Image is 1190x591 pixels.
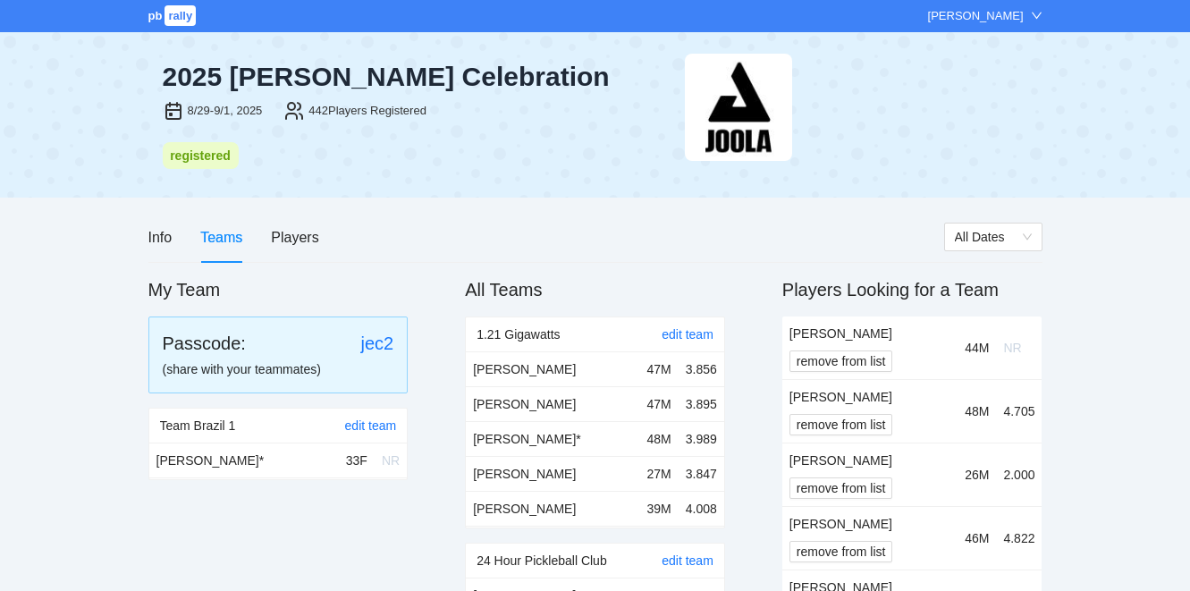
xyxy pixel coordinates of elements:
td: 48M [958,379,996,443]
img: joola-black.png [685,54,792,161]
div: (share with your teammates) [163,359,394,379]
div: 24 Hour Pickleball Club [477,544,662,578]
span: 4.008 [686,502,717,516]
td: 39M [640,491,679,526]
button: remove from list [789,477,893,499]
div: 442 Players Registered [308,102,426,120]
td: 33F [339,443,375,478]
span: remove from list [797,542,886,561]
span: NR [1003,341,1021,355]
td: [PERSON_NAME] * [466,421,639,456]
span: NR [382,453,400,468]
span: 3.895 [686,397,717,411]
div: Info [148,226,173,249]
div: Players [271,226,318,249]
td: 47M [640,352,679,387]
div: Teams [200,226,242,249]
div: Team Brazil 1 [160,409,345,443]
div: 8/29-9/1, 2025 [188,102,263,120]
td: [PERSON_NAME] [466,456,639,491]
td: 27M [640,456,679,491]
span: remove from list [797,351,886,371]
a: jec2 [360,333,393,353]
td: 44M [958,317,996,380]
button: remove from list [789,350,893,372]
h2: All Teams [465,277,725,302]
td: [PERSON_NAME] * [149,443,339,478]
td: 48M [640,421,679,456]
a: edit team [345,418,397,433]
span: pb [148,9,163,22]
td: [PERSON_NAME] [466,386,639,421]
div: [PERSON_NAME] [789,324,950,343]
span: 4.705 [1003,404,1034,418]
a: edit team [662,327,713,342]
div: Passcode: [163,331,246,356]
button: remove from list [789,541,893,562]
td: [PERSON_NAME] [466,352,639,387]
span: 2.000 [1003,468,1034,482]
div: [PERSON_NAME] [789,387,950,407]
span: 3.856 [686,362,717,376]
h2: Players Looking for a Team [782,277,1042,302]
td: [PERSON_NAME] [466,491,639,526]
span: rally [165,5,196,26]
a: edit team [662,553,713,568]
div: [PERSON_NAME] [928,7,1024,25]
h2: My Team [148,277,409,302]
td: 46M [958,506,996,570]
div: 2025 [PERSON_NAME] Celebration [163,61,671,93]
span: remove from list [797,478,886,498]
span: 3.989 [686,432,717,446]
div: 1.21 Gigawatts [477,317,662,351]
a: pbrally [148,9,199,22]
div: registered [168,146,233,165]
span: 4.822 [1003,531,1034,545]
td: 47M [640,386,679,421]
td: 26M [958,443,996,506]
div: [PERSON_NAME] [789,451,950,470]
button: remove from list [789,414,893,435]
span: All Dates [955,224,1032,250]
span: 3.847 [686,467,717,481]
span: down [1031,10,1042,21]
span: remove from list [797,415,886,435]
div: [PERSON_NAME] [789,514,950,534]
